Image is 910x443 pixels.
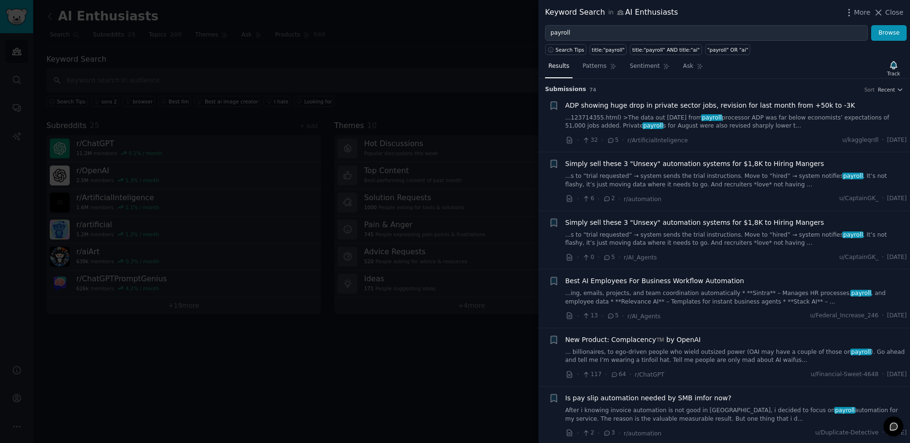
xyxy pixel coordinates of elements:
[627,59,673,78] a: Sentiment
[850,349,872,355] span: payroll
[887,370,907,379] span: [DATE]
[885,8,903,18] span: Close
[565,218,824,228] a: Simply sell these 3 "Unsexy" automation systems for $1,8K to Hiring Mangers
[884,58,903,78] button: Track
[628,313,661,320] span: r/AI_Agents
[882,194,884,203] span: ·
[610,370,626,379] span: 64
[882,136,884,145] span: ·
[630,62,660,71] span: Sentiment
[565,335,701,345] a: New Product: Complacency™️ by OpenAI
[592,46,625,53] div: title:"payroll"
[582,429,594,437] span: 2
[707,46,748,53] div: "payroll" OR "ai"
[555,46,584,53] span: Search Tips
[629,369,631,379] span: ·
[874,8,903,18] button: Close
[598,194,600,204] span: ·
[608,9,613,17] span: in
[577,369,579,379] span: ·
[882,429,884,437] span: ·
[622,135,624,145] span: ·
[842,231,864,238] span: payroll
[601,311,603,321] span: ·
[864,86,875,93] div: Sort
[598,252,600,262] span: ·
[854,8,871,18] span: More
[548,62,569,71] span: Results
[603,253,615,262] span: 5
[565,114,907,130] a: ...123714355.html) >The data out [DATE] frompayrollprocessor ADP was far below economists’ expect...
[887,253,907,262] span: [DATE]
[607,312,619,320] span: 5
[680,59,707,78] a: Ask
[619,252,620,262] span: ·
[622,311,624,321] span: ·
[582,370,601,379] span: 117
[590,87,597,92] span: 74
[624,196,662,203] span: r/automation
[887,312,907,320] span: [DATE]
[565,172,907,189] a: ...s to “trial requested” → system sends the trial instructions. Move to “hired” → system notifie...
[582,136,598,145] span: 32
[882,253,884,262] span: ·
[577,194,579,204] span: ·
[842,136,879,145] span: u/kaggleqrdl
[603,429,615,437] span: 3
[619,194,620,204] span: ·
[565,289,907,306] a: ...ing, emails, projects, and team coordination automatically * **Sintra** – Manages HR processes...
[577,252,579,262] span: ·
[844,8,871,18] button: More
[842,173,864,179] span: payroll
[565,276,744,286] a: Best AI Employees For Business Workflow Automation
[577,311,579,321] span: ·
[565,406,907,423] a: After i knowing invoice automation is not good in [GEOGRAPHIC_DATA], i decided to focus onpayroll...
[642,122,664,129] span: payroll
[603,194,615,203] span: 2
[565,348,907,365] a: ... billionaires, to ego-driven people who wield outsized power (OAI may have a couple of those o...
[705,44,751,55] a: "payroll" OR "ai"
[582,62,606,71] span: Patterns
[577,135,579,145] span: ·
[545,44,586,55] button: Search Tips
[579,59,619,78] a: Patterns
[545,85,586,94] span: Submission s
[582,194,594,203] span: 6
[565,159,824,169] a: Simply sell these 3 "Unsexy" automation systems for $1,8K to Hiring Mangers
[839,194,879,203] span: u/CaptainGK_
[582,312,598,320] span: 13
[545,59,573,78] a: Results
[632,46,700,53] div: title:"payroll" AND title:"ai"
[871,25,907,41] button: Browse
[882,370,884,379] span: ·
[635,371,664,378] span: r/ChatGPT
[545,7,678,18] div: Keyword Search AI Enthusiasts
[850,290,872,296] span: payroll
[565,393,732,403] a: Is pay slip automation needed by SMB imfor now?
[701,114,722,121] span: payroll
[582,253,594,262] span: 0
[834,407,855,414] span: payroll
[683,62,693,71] span: Ask
[878,86,903,93] button: Recent
[590,44,627,55] a: title:"payroll"
[839,253,879,262] span: u/CaptainGK_
[601,135,603,145] span: ·
[598,428,600,438] span: ·
[882,312,884,320] span: ·
[624,254,657,261] span: r/AI_Agents
[815,429,879,437] span: u/Duplicate-Detective
[545,25,868,41] input: Try a keyword related to your business
[887,194,907,203] span: [DATE]
[887,136,907,145] span: [DATE]
[607,136,619,145] span: 5
[565,101,855,111] a: ADP showing huge drop in private sector jobs, revision for last month from +50k to -3K
[810,312,879,320] span: u/Federal_Increase_246
[619,428,620,438] span: ·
